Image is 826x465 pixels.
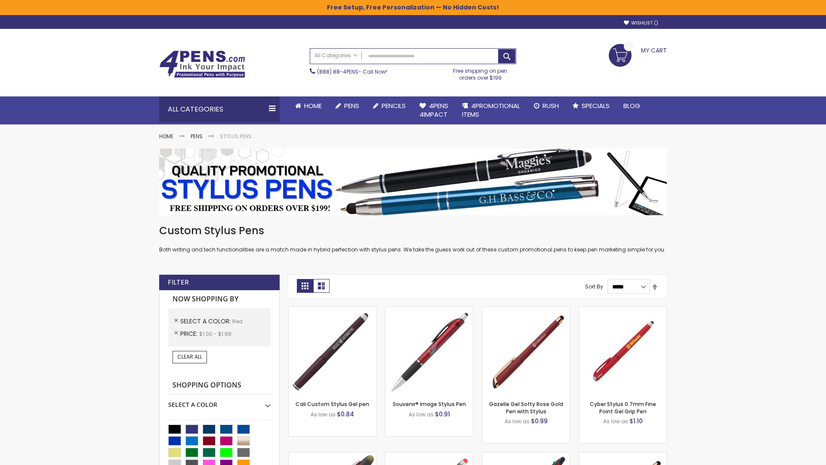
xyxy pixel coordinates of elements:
span: 4Pens 4impact [419,101,448,119]
a: Blog [616,96,647,115]
strong: Grid [297,279,313,293]
a: Gazelle Gel Softy Rose Gold Pen with Stylus [489,400,563,415]
div: Select A Color [168,394,271,409]
a: All Categories [310,49,362,63]
span: As low as [603,418,628,425]
div: All Categories [159,96,280,122]
a: Souvenir® Jalan Highlighter Stylus Pen Combo-Red [289,452,376,459]
span: Rush [542,101,559,110]
span: Price [180,329,199,338]
span: $0.91 [435,410,450,418]
span: $0.84 [337,410,354,418]
div: Free shipping on pen orders over $199 [444,64,517,81]
span: As low as [311,411,336,418]
a: Cyber Stylus 0.7mm Fine Point Gel Grip Pen-Red [579,307,666,314]
span: Clear All [177,353,202,360]
img: Souvenir® Image Stylus Pen-Red [385,307,473,394]
span: Pencils [382,101,406,110]
a: Orbitor 4 Color Assorted Ink Metallic Stylus Pens-Red [482,452,570,459]
a: Specials [566,96,616,115]
span: $0.99 [531,417,548,425]
span: Home [304,101,322,110]
span: - Call Now! [317,68,387,75]
span: Blog [623,101,640,110]
span: As low as [505,418,530,425]
strong: Shopping Options [168,376,271,395]
a: Gazelle Gel Softy Rose Gold Pen with Stylus - ColorJet-Red [579,452,666,459]
a: Pencils [366,96,413,115]
span: All Categories [314,52,358,59]
a: Home [288,96,329,115]
span: Select A Color [180,317,232,325]
a: Home [159,133,173,140]
a: Cyber Stylus 0.7mm Fine Point Gel Grip Pen [590,400,656,415]
a: Pens [191,133,203,140]
a: Souvenir® Image Stylus Pen [393,400,466,408]
span: 4PROMOTIONAL ITEMS [462,101,520,119]
a: 4PROMOTIONALITEMS [455,96,527,124]
img: Cyber Stylus 0.7mm Fine Point Gel Grip Pen-Red [579,307,666,394]
a: 4Pens4impact [413,96,455,124]
a: Cali Custom Stylus Gel pen [296,400,369,408]
img: 4Pens Custom Pens and Promotional Products [159,50,245,78]
span: $1.10 [629,417,643,425]
h1: Custom Stylus Pens [159,224,667,238]
a: Islander Softy Gel with Stylus - ColorJet Imprint-Red [385,452,473,459]
a: Clear All [173,351,207,363]
strong: Now Shopping by [168,290,271,308]
span: Red [232,318,243,325]
a: Gazelle Gel Softy Rose Gold Pen with Stylus-Red [482,307,570,314]
span: Pens [344,101,359,110]
div: Both writing and tech functionalities are a match made in hybrid perfection with stylus pens. We ... [159,224,667,254]
img: Gazelle Gel Softy Rose Gold Pen with Stylus-Red [482,307,570,394]
strong: Stylus Pens [220,133,252,140]
span: Specials [582,101,610,110]
a: Souvenir® Image Stylus Pen-Red [385,307,473,314]
a: Pens [329,96,366,115]
a: Rush [527,96,566,115]
a: Cali Custom Stylus Gel pen-Red [289,307,376,314]
span: As low as [409,411,434,418]
img: Stylus Pens [159,149,667,215]
strong: Filter [168,278,189,287]
span: $1.00 - $1.99 [199,330,231,338]
img: Cali Custom Stylus Gel pen-Red [289,307,376,394]
a: (888) 88-4PENS [317,68,358,75]
label: Sort By [585,283,603,290]
a: Wishlist [624,20,658,26]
